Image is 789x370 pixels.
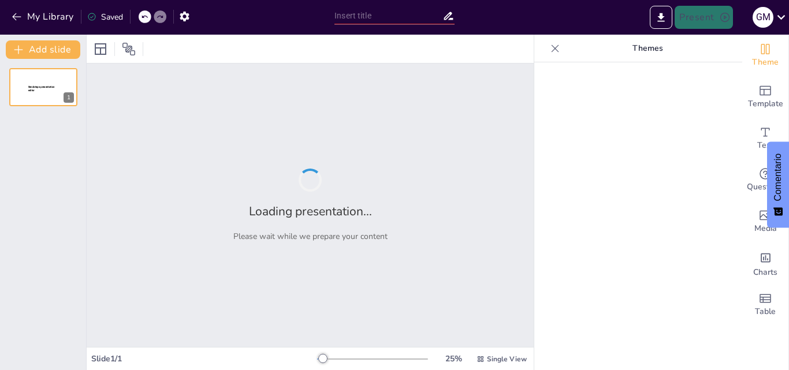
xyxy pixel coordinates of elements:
div: Add charts and graphs [742,242,788,284]
button: Export to PowerPoint [650,6,672,29]
button: My Library [9,8,79,26]
span: Sendsteps presentation editor [28,85,55,92]
span: Template [748,98,783,110]
button: Present [675,6,732,29]
div: 25 % [440,353,467,364]
div: Add ready made slides [742,76,788,118]
div: Layout [91,40,110,58]
p: Themes [564,35,731,62]
div: Saved [87,12,123,23]
span: Position [122,42,136,56]
button: Comentarios - Mostrar encuesta [767,142,789,228]
div: Get real-time input from your audience [742,159,788,201]
span: Charts [753,266,777,279]
div: Add text boxes [742,118,788,159]
span: Text [757,139,773,152]
p: Please wait while we prepare your content [233,231,388,242]
div: 1 [64,92,74,103]
font: Comentario [773,154,783,201]
div: Slide 1 / 1 [91,353,317,364]
div: Change the overall theme [742,35,788,76]
button: Add slide [6,40,80,59]
h2: Loading presentation... [249,203,372,219]
div: g m [753,7,773,28]
span: Questions [747,181,784,193]
span: Theme [752,56,779,69]
div: Add a table [742,284,788,326]
span: Media [754,222,777,235]
div: Add images, graphics, shapes or video [742,201,788,242]
div: 1 [9,68,77,106]
button: g m [753,6,773,29]
span: Single View [487,354,527,364]
span: Table [755,305,776,318]
input: Insert title [334,8,442,24]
